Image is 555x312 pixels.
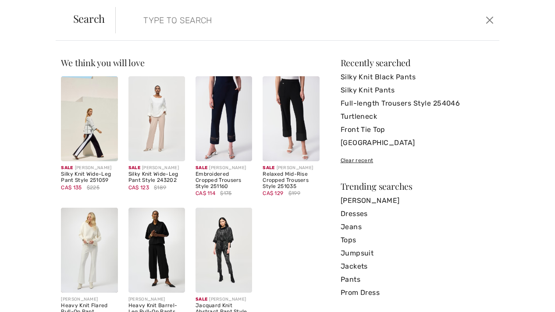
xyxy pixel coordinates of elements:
a: [PERSON_NAME] [341,194,494,207]
a: Dresses [341,207,494,220]
span: CA$ 123 [128,184,149,191]
button: Close [483,13,496,27]
a: Pants [341,273,494,286]
div: Silky Knit Wide-Leg Pant Style 243202 [128,171,185,184]
img: Jacquard Knit Abstract Pant Style 243305. Black/Off White [196,208,252,293]
span: Sale [263,165,274,170]
span: Sale [196,165,207,170]
img: Silky Knit Wide-Leg Pant Style 243202. Dune [128,76,185,161]
span: CA$ 114 [196,190,215,196]
div: [PERSON_NAME] [128,296,185,303]
span: Chat [19,6,37,14]
a: Prom Dress [341,286,494,299]
div: Clear recent [341,156,494,164]
a: Front Tie Top [341,123,494,136]
span: We think you will love [61,57,144,68]
span: $199 [288,189,300,197]
div: [PERSON_NAME] [196,165,252,171]
a: Jumpsuit [341,247,494,260]
input: TYPE TO SEARCH [137,7,396,33]
a: [GEOGRAPHIC_DATA] [341,136,494,149]
a: Jeans [341,220,494,234]
a: Turtleneck [341,110,494,123]
span: Sale [128,165,140,170]
span: $189 [154,184,166,191]
span: CA$ 135 [61,184,82,191]
div: Relaxed Mid-Rise Cropped Trousers Style 251035 [263,171,319,189]
span: $175 [220,189,231,197]
div: Recently searched [341,58,494,67]
img: Relaxed Mid-Rise Cropped Trousers Style 251035. Black [263,76,319,161]
div: Trending searches [341,182,494,191]
div: [PERSON_NAME] [128,165,185,171]
span: Search [73,13,105,24]
span: Sale [196,297,207,302]
img: Silky Knit Wide-Leg Pant Style 251059. Black/Vanilla [61,76,117,161]
div: [PERSON_NAME] [61,296,117,303]
div: [PERSON_NAME] [61,165,117,171]
div: Embroidered Cropped Trousers Style 251160 [196,171,252,189]
span: $225 [87,184,100,191]
div: [PERSON_NAME] [196,296,252,303]
a: Silky Knit Black Pants [341,71,494,84]
div: Silky Knit Wide-Leg Pant Style 251059 [61,171,117,184]
span: CA$ 129 [263,190,283,196]
img: Heavy Knit Barrel-Leg Pull-On Pants Style 253123. Black [128,208,185,293]
a: Jackets [341,260,494,273]
a: Full-length Trousers Style 254046 [341,97,494,110]
a: Silky Knit Pants [341,84,494,97]
img: Heavy Knit Flared Pull-On Pant Style 254120. Black [61,208,117,293]
a: Tops [341,234,494,247]
img: Embroidered Cropped Trousers Style 251160. Midnight Blue [196,76,252,161]
span: Sale [61,165,73,170]
div: [PERSON_NAME] [263,165,319,171]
